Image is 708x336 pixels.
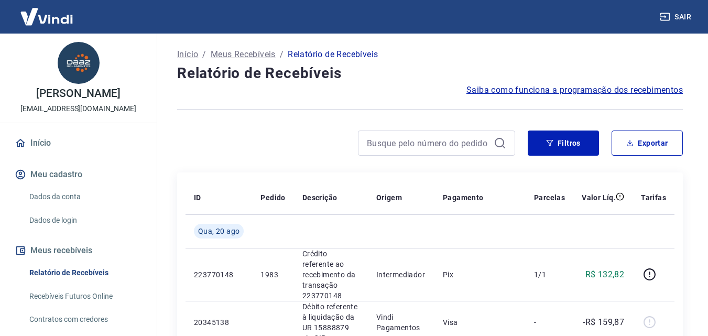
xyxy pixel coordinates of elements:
[58,42,100,84] img: 0db8e0c4-2ab7-4be5-88e6-597d13481b44.jpeg
[288,48,378,61] p: Relatório de Recebíveis
[443,317,517,328] p: Visa
[13,239,144,262] button: Meus recebíveis
[13,132,144,155] a: Início
[534,317,565,328] p: -
[25,286,144,307] a: Recebíveis Futuros Online
[194,269,244,280] p: 223770148
[211,48,276,61] a: Meus Recebíveis
[20,103,136,114] p: [EMAIL_ADDRESS][DOMAIN_NAME]
[25,210,144,231] a: Dados de login
[658,7,695,27] button: Sair
[534,192,565,203] p: Parcelas
[36,88,120,99] p: [PERSON_NAME]
[641,192,666,203] p: Tarifas
[260,192,285,203] p: Pedido
[177,63,683,84] h4: Relatório de Recebíveis
[302,248,360,301] p: Crédito referente ao recebimento da transação 223770148
[25,309,144,330] a: Contratos com credores
[534,269,565,280] p: 1/1
[528,131,599,156] button: Filtros
[443,192,484,203] p: Pagamento
[25,186,144,208] a: Dados da conta
[612,131,683,156] button: Exportar
[583,316,624,329] p: -R$ 159,87
[376,269,426,280] p: Intermediador
[582,192,616,203] p: Valor Líq.
[25,262,144,284] a: Relatório de Recebíveis
[260,269,285,280] p: 1983
[367,135,489,151] input: Busque pelo número do pedido
[376,192,402,203] p: Origem
[280,48,284,61] p: /
[13,163,144,186] button: Meu cadastro
[177,48,198,61] a: Início
[13,1,81,32] img: Vindi
[376,312,426,333] p: Vindi Pagamentos
[466,84,683,96] a: Saiba como funciona a programação dos recebimentos
[443,269,517,280] p: Pix
[198,226,239,236] span: Qua, 20 ago
[585,268,625,281] p: R$ 132,82
[194,192,201,203] p: ID
[194,317,244,328] p: 20345138
[302,192,337,203] p: Descrição
[202,48,206,61] p: /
